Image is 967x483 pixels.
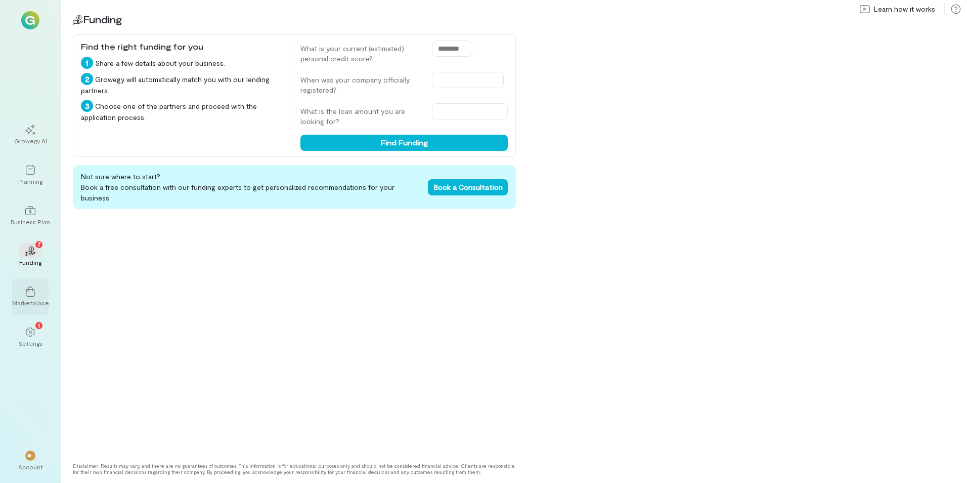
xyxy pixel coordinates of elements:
div: Growegy will automatically match you with our lending partners. [81,73,284,96]
div: Business Plan [11,218,50,226]
div: Account [18,463,43,471]
span: Learn how it works [874,4,935,14]
button: Book a Consultation [428,179,508,195]
span: Funding [83,13,122,25]
div: 2 [81,73,93,85]
label: What is your current (estimated) personal credit score? [300,44,422,64]
label: When was your company officially registered? [300,75,422,95]
div: Growegy AI [14,137,47,145]
label: What is the loan amount you are looking for? [300,106,422,127]
div: Marketplace [12,299,49,307]
a: Growegy AI [12,116,49,153]
div: Planning [18,177,42,185]
div: 3 [81,100,93,112]
div: Funding [19,258,41,266]
div: Disclaimer: Results may vary, and there are no guarantees of outcomes. This information is for ed... [73,463,516,475]
div: Choose one of the partners and proceed with the application process. [81,100,284,123]
div: Share a few details about your business. [81,57,284,69]
a: Planning [12,157,49,193]
a: Funding [12,238,49,274]
a: Marketplace [12,278,49,315]
div: Settings [19,339,42,347]
span: 1 [38,320,40,330]
button: Find Funding [300,135,508,151]
div: Not sure where to start? Book a free consultation with our funding experts to get personalized re... [73,165,516,209]
a: Settings [12,319,49,355]
span: Book a Consultation [434,183,503,191]
span: 7 [37,239,41,249]
div: Find the right funding for you [81,41,284,53]
a: Business Plan [12,197,49,234]
div: 1 [81,57,93,69]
